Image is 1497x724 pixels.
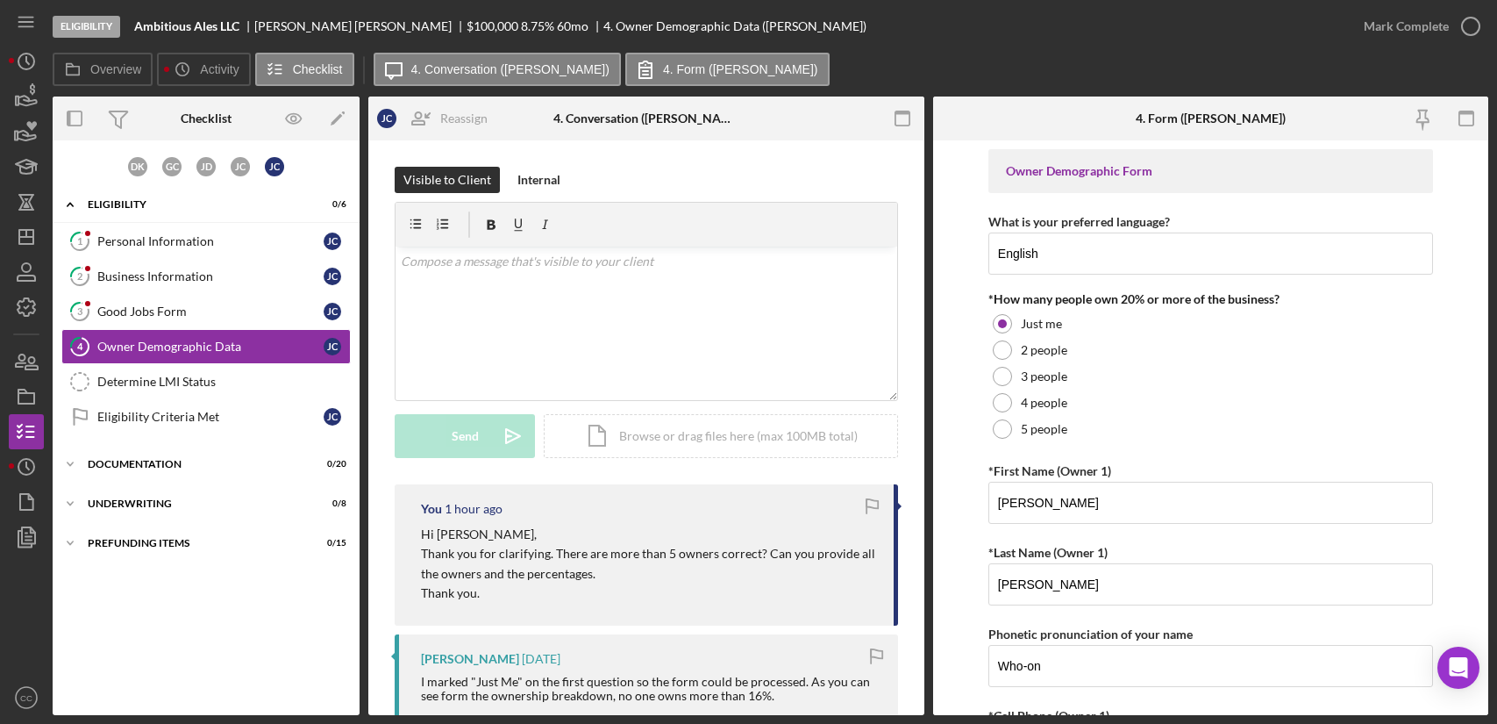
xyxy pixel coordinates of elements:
label: What is your preferred language? [988,214,1170,229]
div: J C [324,338,341,355]
div: J C [265,157,284,176]
div: Prefunding Items [88,538,303,548]
div: Visible to Client [403,167,491,193]
button: Visible to Client [395,167,500,193]
div: Business Information [97,269,324,283]
div: Checklist [181,111,232,125]
button: Mark Complete [1346,9,1488,44]
div: J C [324,233,341,250]
a: 3Good Jobs FormJC [61,294,351,329]
div: J C [377,109,396,128]
button: Checklist [255,53,354,86]
div: [PERSON_NAME] [421,652,519,666]
div: 8.75 % [521,19,554,33]
div: Eligibility [53,16,120,38]
label: 4 people [1021,396,1067,410]
label: Phonetic pronunciation of your name [988,627,1193,642]
text: CC [20,693,32,703]
div: Open Intercom Messenger [1437,647,1479,689]
div: J C [231,157,250,176]
label: Overview [90,62,141,76]
button: 4. Form ([PERSON_NAME]) [625,53,830,86]
div: Owner Demographic Data [97,340,324,354]
div: You [421,502,442,516]
div: 4. Conversation ([PERSON_NAME]) [553,111,738,125]
button: JCReassign [368,101,505,136]
div: 0 / 15 [315,538,346,548]
b: Ambitious Ales LLC [134,19,239,33]
button: Send [395,414,535,458]
label: *First Name (Owner 1) [988,463,1111,478]
div: 0 / 20 [315,459,346,470]
div: I marked "Just Me" on the first question so the form could be processed. As you can see form the ... [421,675,880,703]
div: G C [162,157,182,176]
div: 4. Owner Demographic Data ([PERSON_NAME]) [603,19,866,33]
div: J D [196,157,216,176]
time: 2025-09-25 04:55 [522,652,560,666]
div: *How many people own 20% or more of the business? [988,292,1433,306]
span: $100,000 [467,18,518,33]
tspan: 3 [77,305,82,317]
p: Thank you. [421,584,876,603]
div: Mark Complete [1364,9,1449,44]
tspan: 4 [77,340,83,352]
a: Eligibility Criteria MetJC [61,399,351,434]
div: Documentation [88,459,303,470]
label: *Last Name (Owner 1) [988,545,1108,560]
div: 0 / 6 [315,199,346,210]
label: 4. Form ([PERSON_NAME]) [663,62,818,76]
div: Determine LMI Status [97,375,350,389]
div: 60 mo [557,19,588,33]
div: Reassign [440,101,488,136]
div: J C [324,268,341,285]
a: 4Owner Demographic DataJC [61,329,351,364]
label: 2 people [1021,343,1067,357]
a: Determine LMI Status [61,364,351,399]
div: Eligibility Criteria Met [97,410,324,424]
div: Personal Information [97,234,324,248]
label: *Cell Phone (Owner 1) [988,708,1109,723]
div: Owner Demographic Form [1006,164,1415,178]
div: Eligibility [88,199,303,210]
button: CC [9,680,44,715]
div: 4. Form ([PERSON_NAME]) [1136,111,1286,125]
label: Checklist [293,62,343,76]
div: Good Jobs Form [97,305,324,319]
div: Underwriting [88,498,303,509]
label: 4. Conversation ([PERSON_NAME]) [411,62,609,76]
time: 2025-09-29 20:43 [445,502,503,516]
div: J C [324,408,341,426]
label: Just me [1021,317,1062,331]
div: [PERSON_NAME] [PERSON_NAME] [254,19,467,33]
tspan: 2 [77,270,82,282]
div: D K [128,157,147,176]
label: 5 people [1021,422,1067,436]
div: 0 / 8 [315,498,346,509]
tspan: 1 [77,235,82,247]
div: Internal [517,167,560,193]
a: 2Business InformationJC [61,259,351,294]
button: Activity [157,53,250,86]
div: J C [324,303,341,320]
label: 3 people [1021,369,1067,384]
a: 1Personal InformationJC [61,224,351,259]
p: Hi [PERSON_NAME], [421,525,876,544]
button: Overview [53,53,153,86]
div: Send [452,414,479,458]
p: Thank you for clarifying. There are more than 5 owners correct? Can you provide all the owners an... [421,544,876,584]
button: Internal [509,167,569,193]
label: Activity [200,62,239,76]
button: 4. Conversation ([PERSON_NAME]) [374,53,621,86]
